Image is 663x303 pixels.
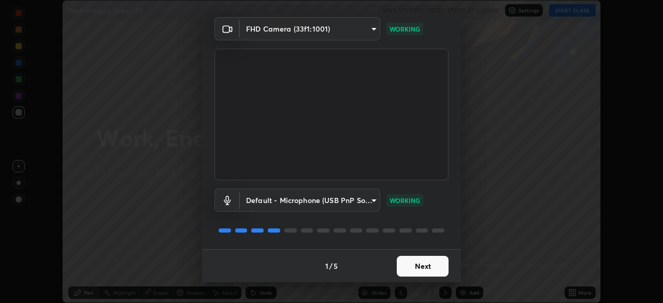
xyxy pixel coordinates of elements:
h4: / [329,261,333,271]
h4: 1 [325,261,328,271]
p: WORKING [390,24,420,34]
div: FHD Camera (33f1:1001) [240,189,380,212]
h4: 5 [334,261,338,271]
div: FHD Camera (33f1:1001) [240,17,380,40]
p: WORKING [390,196,420,205]
button: Next [397,256,449,277]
